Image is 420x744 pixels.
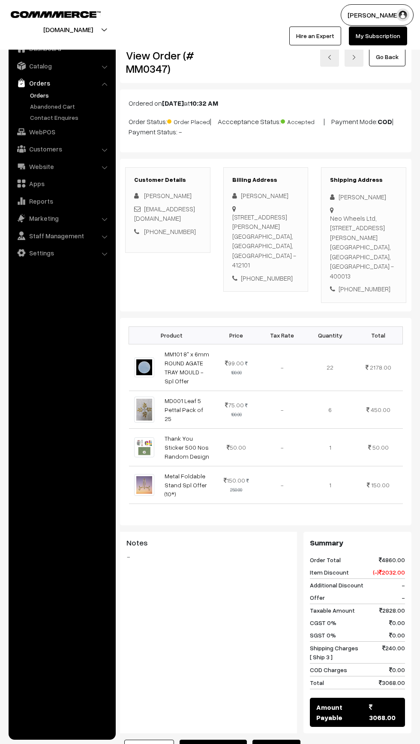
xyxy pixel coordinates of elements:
span: 1 [329,481,331,489]
a: [PHONE_NUMBER] [144,228,196,235]
span: [PERSON_NAME] [144,192,192,199]
img: COMMMERCE [11,11,101,18]
button: [PERSON_NAME]… [341,4,414,26]
span: 0.00 [389,618,405,627]
span: 240.00 [382,643,405,661]
span: Taxable Amount [310,606,355,615]
h3: Summary [310,538,405,548]
p: Order Status: | Accceptance Status: | Payment Mode: | Payment Status: - [129,115,403,137]
span: 50.00 [372,444,389,451]
th: Product [129,326,215,344]
a: MM101 8" x 6mm ROUND AGATE TRAY MOULD - Spl Offer [165,350,209,385]
div: Neo Wheels Ltd, [STREET_ADDRESS][PERSON_NAME] [GEOGRAPHIC_DATA], [GEOGRAPHIC_DATA], [GEOGRAPHIC_D... [330,213,397,281]
a: COMMMERCE [11,9,86,19]
button: [DOMAIN_NAME] [13,19,123,40]
a: Reports [11,193,113,209]
span: Shipping Charges [ Ship 3 ] [310,643,358,661]
span: Additional Discount [310,581,363,590]
a: Settings [11,245,113,261]
th: Quantity [306,326,354,344]
span: 6 [328,406,332,413]
div: [PHONE_NUMBER] [232,273,300,283]
th: Tax Rate [258,326,306,344]
a: Hire an Expert [289,27,341,45]
span: 150.00 [224,477,245,484]
td: - [258,428,306,466]
span: CGST 0% [310,618,336,627]
span: 2828.00 [379,606,405,615]
img: user [396,9,409,21]
h3: Shipping Address [330,176,397,184]
a: Marketing [11,210,113,226]
img: 1702560709351-795362581.png [134,437,154,457]
span: 3068.00 [379,678,405,687]
a: Customers [11,141,113,157]
img: 1717486342442-776770338.png [134,397,154,423]
span: - [402,581,405,590]
div: [PHONE_NUMBER] [330,284,397,294]
td: - [258,391,306,428]
span: 0.00 [389,665,405,674]
span: Offer [310,593,325,602]
span: Accepted [281,115,324,126]
span: (-) 2032.00 [373,568,405,577]
span: 50.00 [227,444,246,451]
span: Order Total [310,555,341,564]
span: - [402,593,405,602]
img: right-arrow.png [351,55,357,60]
span: 0.00 [389,631,405,640]
a: Staff Management [11,228,113,243]
span: 3068.00 [369,702,399,723]
th: Price [215,326,258,344]
span: COD Charges [310,665,347,674]
span: 75.00 [225,401,244,409]
span: 99.00 [225,359,244,367]
a: Catalog [11,58,113,74]
blockquote: - [126,551,291,562]
span: SGST 0% [310,631,336,640]
a: Go Back [369,47,405,66]
span: 150.00 [371,481,390,489]
a: Metal Foldable Stand Spl Offer (10*) [165,472,207,498]
h3: Notes [126,538,291,548]
a: WebPOS [11,124,113,139]
span: Item Discount [310,568,349,577]
span: 2178.00 [370,364,391,371]
span: 450.00 [371,406,390,413]
b: COD [378,117,392,126]
img: left-arrow.png [327,55,332,60]
a: Orders [28,91,113,100]
a: Abandoned Cart [28,102,113,111]
div: [PERSON_NAME] [330,192,397,202]
b: [DATE] [162,99,184,107]
a: [EMAIL_ADDRESS][DOMAIN_NAME] [134,205,195,222]
strike: 180.00 [231,361,248,375]
a: MD001 Leaf 5 Pettal Pack of 25 [165,397,203,422]
b: 10:32 AM [190,99,218,107]
h2: View Order (# MM0347) [126,49,210,75]
span: Total [310,678,324,687]
td: - [258,344,306,391]
th: Total [354,326,402,344]
h3: Billing Address [232,176,300,184]
a: My Subscription [349,27,407,45]
a: Orders [11,75,113,91]
div: [STREET_ADDRESS][PERSON_NAME] [GEOGRAPHIC_DATA], [GEOGRAPHIC_DATA], [GEOGRAPHIC_DATA] - 412101 [232,212,300,270]
span: 1 [329,444,331,451]
h3: Customer Details [134,176,201,184]
a: Website [11,159,113,174]
a: Thank You Sticker 500 Nos Random Design [165,435,209,460]
a: Apps [11,176,113,191]
a: Contact Enquires [28,113,113,122]
div: [PERSON_NAME] [232,191,300,201]
td: - [258,466,306,504]
span: 4860.00 [379,555,405,564]
p: Ordered on at [129,98,403,108]
span: 22 [327,364,333,371]
span: Amount Payable [316,702,369,723]
span: Order Placed [167,115,210,126]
